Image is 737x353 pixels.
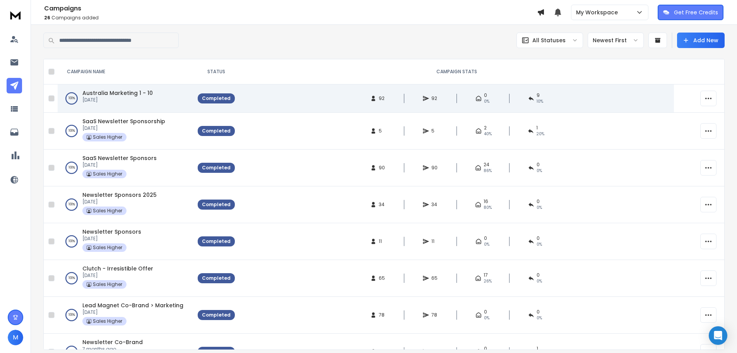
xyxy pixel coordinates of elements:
span: 20 % [536,131,544,137]
span: 92 [379,95,386,102]
span: 0 [484,346,487,352]
button: Newest First [588,33,644,48]
div: Completed [202,95,231,102]
div: Completed [202,312,231,318]
span: 0% [484,98,489,105]
p: 7 months ago [82,346,143,352]
p: 100 % [68,274,75,282]
div: Completed [202,128,231,134]
span: 5 [431,128,439,134]
span: 0 [537,162,540,168]
td: 100%Newsletter Sponsors[DATE]Sales Higher [58,223,193,260]
p: 100 % [68,95,75,102]
div: Completed [202,201,231,208]
a: SaaS Newsletter Sponsors [82,154,157,162]
span: 92 [431,95,439,102]
span: 0% [484,241,489,248]
a: Australia Marketing 1 - 10 [82,89,153,97]
p: Sales Higher [93,208,122,214]
span: 26 [44,14,50,21]
img: logo [8,8,23,22]
th: CAMPAIGN STATS [239,59,674,84]
span: 0% [484,315,489,321]
button: Add New [677,33,725,48]
button: Get Free Credits [658,5,723,20]
span: 0 [484,92,487,98]
p: All Statuses [532,36,566,44]
span: 1 [536,125,538,131]
th: STATUS [193,59,239,84]
p: Get Free Credits [674,9,718,16]
span: 0 % [537,315,542,321]
span: 0 % [537,168,542,174]
span: 0 [484,235,487,241]
th: CAMPAIGN NAME [58,59,193,84]
div: Completed [202,275,231,281]
a: Newsletter Sponsors [82,228,141,236]
button: M [8,330,23,345]
p: My Workspace [576,9,621,16]
span: 10 % [537,98,543,105]
p: Sales Higher [93,281,122,288]
span: 1 [537,346,538,352]
span: 34 [379,201,386,208]
span: 0 [537,309,540,315]
span: 11 [379,238,386,245]
span: 11 [431,238,439,245]
span: 2 [484,125,487,131]
p: Sales Higher [93,245,122,251]
span: 26 % [484,278,492,284]
span: 0 % [537,205,542,211]
div: Completed [202,165,231,171]
td: 100%SaaS Newsletter Sponsorship[DATE]Sales Higher [58,113,193,150]
span: 9 [537,92,540,98]
span: 0 [537,198,540,205]
a: Newsletter Sponsors 2025 [82,191,157,199]
span: 86 % [484,168,492,174]
a: Lead Magnet Co-Brand > Marketing [82,301,183,309]
div: Open Intercom Messenger [709,326,727,345]
p: [DATE] [82,272,153,279]
p: Sales Higher [93,171,122,177]
p: Sales Higher [93,318,122,324]
p: 100 % [68,238,75,245]
p: Campaigns added [44,15,537,21]
p: [DATE] [82,309,183,315]
span: 17 [484,272,488,278]
span: 78 [379,312,386,318]
p: [DATE] [82,162,157,168]
p: 100 % [68,311,75,319]
span: 40 % [484,131,492,137]
span: 16 [484,198,488,205]
span: 65 [431,275,439,281]
span: 90 [431,165,439,171]
span: 5 [379,128,386,134]
span: 80 % [484,205,492,211]
p: 100 % [68,127,75,135]
p: [DATE] [82,125,165,131]
span: 24 [484,162,489,168]
span: 65 [379,275,386,281]
a: SaaS Newsletter Sponsorship [82,117,165,125]
a: Newsletter Co-Brand [82,338,143,346]
span: 78 [431,312,439,318]
span: 34 [431,201,439,208]
p: [DATE] [82,97,153,103]
span: 0 % [537,278,542,284]
span: 0 [537,272,540,278]
span: 0 [484,309,487,315]
span: 90 [379,165,386,171]
td: 100%Newsletter Sponsors 2025[DATE]Sales Higher [58,186,193,223]
div: Completed [202,238,231,245]
p: [DATE] [82,199,157,205]
a: Clutch - Irresistible Offer [82,265,153,272]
